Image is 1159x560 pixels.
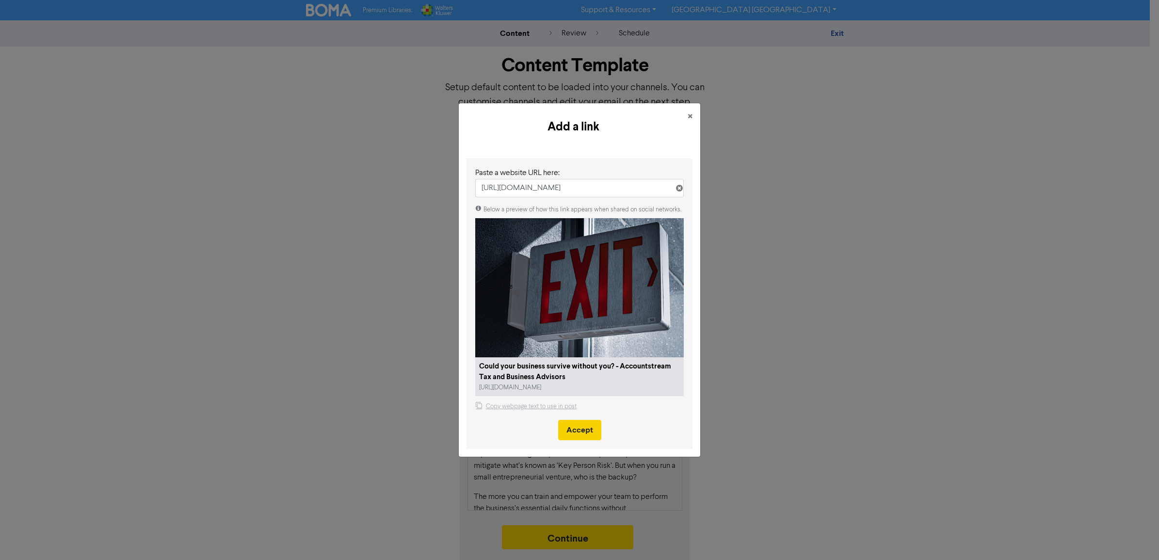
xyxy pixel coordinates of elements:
[1111,513,1159,560] iframe: Chat Widget
[475,218,684,357] img: Could-your-business-survive-without-you.jpg
[475,401,577,412] button: Copy webpage text to use in post
[558,420,601,440] button: Accept
[479,361,680,383] div: Could your business survive without you? - Accountstream Tax and Business Advisors
[688,110,692,124] span: ×
[475,205,684,214] div: Below a preview of how this link appears when shared on social networks.
[680,103,700,130] button: Close
[467,118,680,136] h5: Add a link
[475,167,684,179] div: Paste a website URL here:
[479,383,576,392] div: [URL][DOMAIN_NAME]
